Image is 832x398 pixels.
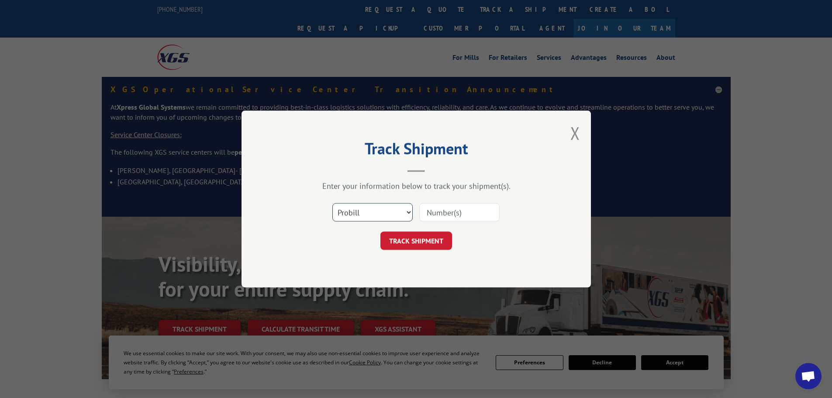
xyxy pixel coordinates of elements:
[285,181,547,191] div: Enter your information below to track your shipment(s).
[419,203,500,221] input: Number(s)
[380,232,452,250] button: TRACK SHIPMENT
[795,363,822,389] a: Open chat
[285,142,547,159] h2: Track Shipment
[570,121,580,145] button: Close modal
